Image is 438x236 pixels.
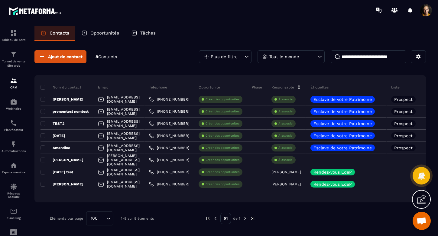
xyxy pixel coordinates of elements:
[271,170,301,174] p: [PERSON_NAME]
[149,133,189,138] a: [PHONE_NUMBER]
[41,133,65,138] p: [DATE]
[96,54,117,60] p: 8
[10,162,17,169] img: automations
[34,50,86,63] button: Ajout de contact
[10,119,17,127] img: scheduler
[41,170,73,175] p: [DATE] test
[149,170,189,175] a: [PHONE_NUMBER]
[313,146,372,150] p: Esclave de votre Patrimoine
[98,54,117,59] span: Contacts
[41,109,89,114] p: prenomtest nomtest
[34,26,75,41] a: Contacts
[313,121,372,126] p: Esclave de votre Patrimoine
[413,212,431,230] div: Ouvrir le chat
[206,158,239,162] p: Créer des opportunités
[278,134,293,138] p: À associe
[2,136,26,157] a: automationsautomationsAutomatisations
[269,55,299,59] p: Tout le monde
[394,109,413,114] p: Prospect
[10,77,17,84] img: formation
[206,109,239,114] p: Créer des opportunités
[2,178,26,203] a: social-networksocial-networkRéseaux Sociaux
[10,29,17,37] img: formation
[199,85,220,90] p: Opportunité
[278,97,293,101] p: À associe
[313,134,372,138] p: Esclave de votre Patrimoine
[2,38,26,42] p: Tableau de bord
[206,182,239,186] p: Créer des opportunités
[206,97,239,101] p: Créer des opportunités
[206,146,239,150] p: Créer des opportunités
[149,158,189,162] a: [PHONE_NUMBER]
[2,157,26,178] a: automationsautomationsEspace membre
[310,85,329,90] p: Étiquettes
[2,59,26,68] p: Tunnel de vente Site web
[100,215,105,222] input: Search for option
[278,121,293,126] p: À associe
[2,107,26,110] p: Webinaire
[41,145,70,150] p: Amandine
[41,158,83,162] p: [PERSON_NAME]
[206,121,239,126] p: Créer des opportunités
[121,216,154,221] p: 1-8 sur 8 éléments
[213,216,218,221] img: prev
[2,25,26,46] a: formationformationTableau de bord
[50,216,83,221] p: Éléments par page
[75,26,125,41] a: Opportunités
[206,170,239,174] p: Créer des opportunités
[2,46,26,72] a: formationformationTunnel de vente Site web
[252,85,262,90] p: Phase
[271,85,294,90] p: Responsable
[10,208,17,215] img: email
[10,183,17,190] img: social-network
[149,121,189,126] a: [PHONE_NUMBER]
[2,203,26,224] a: emailemailE-mailing
[2,149,26,153] p: Automatisations
[278,158,293,162] p: À associe
[90,30,119,36] p: Opportunités
[10,98,17,105] img: automations
[149,85,167,90] p: Téléphone
[313,170,352,174] p: Rendez-vous EdeP
[394,134,413,138] p: Prospect
[313,109,372,114] p: Esclave de votre Patrimoine
[206,134,239,138] p: Créer des opportunités
[86,211,113,225] div: Search for option
[271,182,301,186] p: [PERSON_NAME]
[89,215,100,222] span: 100
[2,72,26,94] a: formationformationCRM
[41,121,64,126] p: TEST2
[10,141,17,148] img: automations
[10,51,17,58] img: formation
[278,146,293,150] p: À associe
[98,85,108,90] p: Email
[2,171,26,174] p: Espace membre
[394,121,413,126] p: Prospect
[2,128,26,131] p: Planificateur
[41,97,83,102] p: [PERSON_NAME]
[125,26,162,41] a: Tâches
[41,182,83,187] p: [PERSON_NAME]
[313,182,352,186] p: Rendez-vous EdeP
[242,216,248,221] img: next
[278,109,293,114] p: À associe
[233,216,240,221] p: de 1
[48,54,83,60] span: Ajout de contact
[394,146,413,150] p: Prospect
[2,192,26,198] p: Réseaux Sociaux
[2,86,26,89] p: CRM
[140,30,156,36] p: Tâches
[8,5,63,17] img: logo
[149,109,189,114] a: [PHONE_NUMBER]
[50,30,69,36] p: Contacts
[149,145,189,150] a: [PHONE_NUMBER]
[149,97,189,102] a: [PHONE_NUMBER]
[41,85,81,90] p: Nom du contact
[205,216,211,221] img: prev
[394,97,413,101] p: Prospect
[149,182,189,187] a: [PHONE_NUMBER]
[250,216,255,221] img: next
[2,94,26,115] a: automationsautomationsWebinaire
[220,213,231,224] p: 01
[211,55,238,59] p: Plus de filtre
